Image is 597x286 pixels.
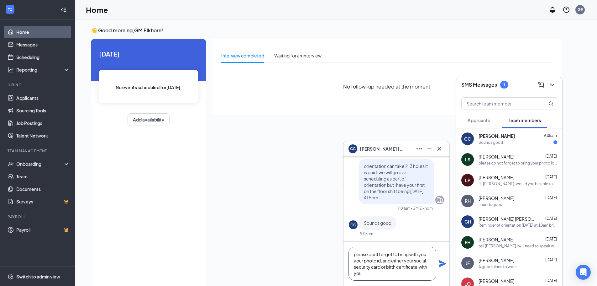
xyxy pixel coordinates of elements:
span: No events scheduled for [DATE] . [116,84,182,91]
span: [DATE] [99,49,198,59]
span: [DATE] [545,278,557,283]
div: please do not forget to bring your photo id and your social security card (or birth certificate) ... [479,160,557,166]
div: Reporting [16,67,70,73]
div: EH [465,239,470,246]
div: Payroll [8,214,69,219]
a: Job Postings [16,117,70,129]
span: [PERSON_NAME] [479,257,514,263]
div: RH [465,198,471,204]
span: [DATE] [545,257,557,262]
svg: WorkstreamLogo [7,6,13,13]
div: Interview completed [221,52,264,59]
span: [DATE] [545,195,557,200]
span: orientation can take 2-3 hours it is paid. we will go over scheduling as part of orientation but ... [364,163,428,200]
a: Team [16,170,70,183]
svg: Collapse [60,7,67,13]
div: JF [466,260,470,266]
a: Talent Network [16,129,70,142]
div: CC [350,222,356,228]
div: Sounds good [479,140,503,145]
a: SurveysCrown [16,195,70,208]
div: CC [464,136,471,142]
div: Team Management [8,148,69,154]
h1: Home [86,4,108,15]
span: Applicants [468,117,490,123]
button: Ellipses [414,144,424,154]
button: ChevronDown [547,80,557,90]
svg: Company [436,196,443,204]
button: Minimize [424,144,434,154]
svg: MagnifyingGlass [548,101,553,106]
span: Sounds good [364,220,391,226]
div: tell [PERSON_NAME] I will need to speak with him [DATE] either in person or by phone or I will ha... [479,243,557,249]
svg: Minimize [426,145,433,153]
div: Reminder of orientation [DATE] at 10am bring with you your photo id and ss card. [479,223,557,228]
span: [DATE] [545,175,557,179]
svg: QuestionInfo [563,6,570,13]
div: Open Intercom Messenger [576,265,591,280]
a: PayrollCrown [16,224,70,236]
svg: UserCheck [8,161,14,167]
textarea: please dont forget to bring with you your photo id, and either your social security card or birth... [348,247,436,281]
button: Cross [434,144,444,154]
svg: Settings [8,273,14,280]
div: Waiting for an interview [274,52,322,59]
a: Applicants [16,92,70,104]
div: 9:05am [360,231,373,236]
div: sounds good [479,202,502,207]
div: 9:04am [397,206,411,211]
svg: Ellipses [416,145,423,153]
div: LP [465,177,470,183]
span: [PERSON_NAME] [PERSON_NAME] [360,145,404,152]
a: Home [16,26,70,38]
span: [DATE] [545,154,557,159]
span: Team members [509,117,541,123]
svg: ComposeMessage [537,81,545,89]
div: A good place to work [479,264,517,269]
svg: Analysis [8,67,14,73]
svg: ChevronDown [548,81,556,89]
span: [DATE] [545,237,557,241]
input: Search team member [462,98,536,110]
span: [PERSON_NAME] [479,133,515,139]
span: No follow-up needed at the moment [343,83,430,90]
div: Switch to admin view [16,273,60,280]
div: Hi [PERSON_NAME], would you be able to come in for an interview [DATE] (9/8)? The phone number at... [479,181,557,186]
span: [PERSON_NAME] [479,174,514,181]
a: Sourcing Tools [16,104,70,117]
span: [PERSON_NAME] [479,278,514,284]
span: [PERSON_NAME] [479,154,514,160]
svg: Cross [436,145,443,153]
span: [DATE] [545,216,557,221]
span: • GM Elkhorn [411,206,433,211]
div: GE [578,7,583,12]
span: [PERSON_NAME] [479,195,514,201]
span: [PERSON_NAME] [479,236,514,243]
a: Documents [16,183,70,195]
button: Add availability [128,113,170,126]
button: ComposeMessage [536,80,546,90]
div: 1 [503,82,505,87]
a: Messages [16,38,70,51]
span: 9:05am [544,133,557,138]
h3: 👋 Good morning, GM Elkhorn ! [91,27,562,34]
svg: Notifications [549,6,556,13]
h3: SMS Messages [461,81,497,88]
span: [PERSON_NAME] [PERSON_NAME] [479,216,535,222]
div: GH [464,219,471,225]
div: Onboarding [16,161,65,167]
a: Scheduling [16,51,70,63]
svg: Plane [439,260,446,267]
div: Hiring [8,82,69,88]
div: LS [465,156,470,163]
